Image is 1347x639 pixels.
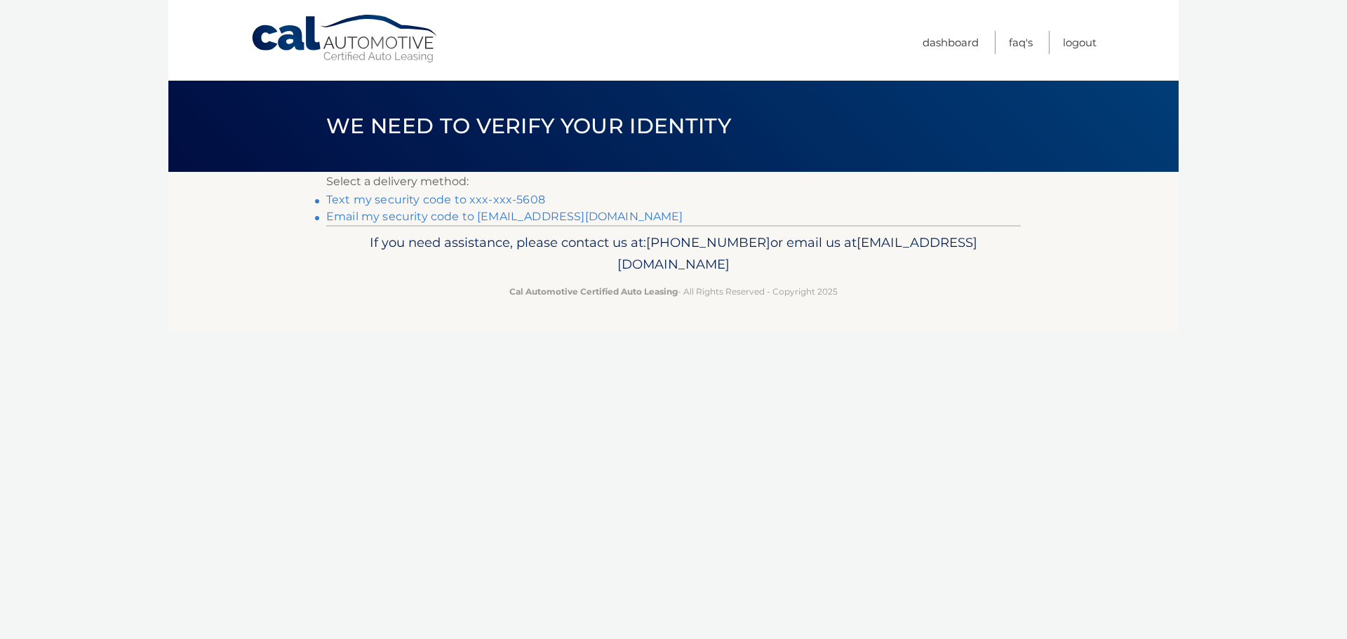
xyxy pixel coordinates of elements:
a: Text my security code to xxx-xxx-5608 [326,193,545,206]
p: Select a delivery method: [326,172,1021,191]
a: Email my security code to [EMAIL_ADDRESS][DOMAIN_NAME] [326,210,683,223]
strong: Cal Automotive Certified Auto Leasing [509,286,678,297]
a: Cal Automotive [250,14,440,64]
p: - All Rights Reserved - Copyright 2025 [335,284,1012,299]
span: [PHONE_NUMBER] [646,234,770,250]
a: Logout [1063,31,1097,54]
a: Dashboard [923,31,979,54]
p: If you need assistance, please contact us at: or email us at [335,231,1012,276]
a: FAQ's [1009,31,1033,54]
span: We need to verify your identity [326,113,731,139]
